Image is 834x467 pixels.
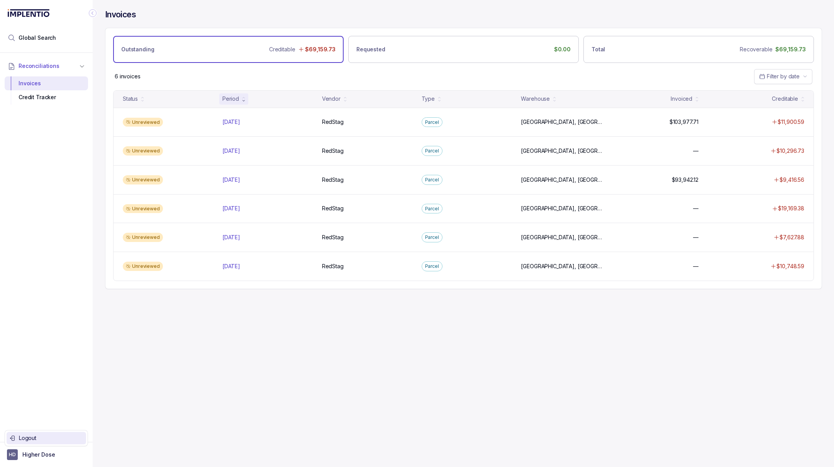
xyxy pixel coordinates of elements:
[115,73,141,80] p: 6 invoices
[322,118,344,126] p: RedStag
[123,175,163,184] div: Unreviewed
[22,451,55,459] p: Higher Dose
[521,262,605,270] p: [GEOGRAPHIC_DATA], [GEOGRAPHIC_DATA]
[780,176,804,184] p: $9,416.56
[322,205,344,212] p: RedStag
[105,9,136,20] h4: Invoices
[222,176,240,184] p: [DATE]
[356,46,385,53] p: Requested
[222,118,240,126] p: [DATE]
[5,75,88,106] div: Reconciliations
[521,118,605,126] p: [GEOGRAPHIC_DATA], [GEOGRAPHIC_DATA]
[5,58,88,74] button: Reconciliations
[7,449,18,460] span: User initials
[222,205,240,212] p: [DATE]
[672,176,699,184] p: $93,942.12
[693,205,698,212] p: —
[772,95,798,103] div: Creditable
[521,147,605,155] p: [GEOGRAPHIC_DATA], [GEOGRAPHIC_DATA]
[425,205,439,213] p: Parcel
[322,95,341,103] div: Vendor
[11,76,82,90] div: Invoices
[422,95,435,103] div: Type
[322,262,344,270] p: RedStag
[693,262,698,270] p: —
[759,73,800,80] search: Date Range Picker
[123,146,163,156] div: Unreviewed
[425,176,439,184] p: Parcel
[123,118,163,127] div: Unreviewed
[222,95,239,103] div: Period
[322,176,344,184] p: RedStag
[121,46,154,53] p: Outstanding
[754,69,812,84] button: Date Range Picker
[671,95,692,103] div: Invoiced
[780,233,804,241] p: $7,627.88
[19,434,83,442] p: Logout
[776,147,804,155] p: $10,296.73
[123,204,163,213] div: Unreviewed
[767,73,800,80] span: Filter by date
[775,46,806,53] p: $69,159.73
[554,46,571,53] p: $0.00
[115,73,141,80] div: Remaining page entries
[592,46,605,53] p: Total
[305,46,336,53] p: $69,159.73
[778,118,804,126] p: $11,900.59
[778,205,804,212] p: $19,169.38
[521,95,550,103] div: Warehouse
[222,233,240,241] p: [DATE]
[123,233,163,242] div: Unreviewed
[7,449,86,460] button: User initialsHigher Dose
[693,147,698,155] p: —
[425,147,439,155] p: Parcel
[19,62,59,70] span: Reconciliations
[776,262,804,270] p: $10,748.59
[222,147,240,155] p: [DATE]
[740,46,772,53] p: Recoverable
[19,34,56,42] span: Global Search
[88,8,97,18] div: Collapse Icon
[670,118,698,126] p: $103,977.71
[222,262,240,270] p: [DATE]
[425,118,439,126] p: Parcel
[11,90,82,104] div: Credit Tracker
[322,147,344,155] p: RedStag
[322,233,344,241] p: RedStag
[123,95,138,103] div: Status
[521,205,605,212] p: [GEOGRAPHIC_DATA], [GEOGRAPHIC_DATA]
[123,262,163,271] div: Unreviewed
[521,176,605,184] p: [GEOGRAPHIC_DATA], [GEOGRAPHIC_DATA]
[425,262,439,270] p: Parcel
[521,233,605,241] p: [GEOGRAPHIC_DATA], [GEOGRAPHIC_DATA]
[269,46,295,53] p: Creditable
[693,233,698,241] p: —
[425,233,439,241] p: Parcel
